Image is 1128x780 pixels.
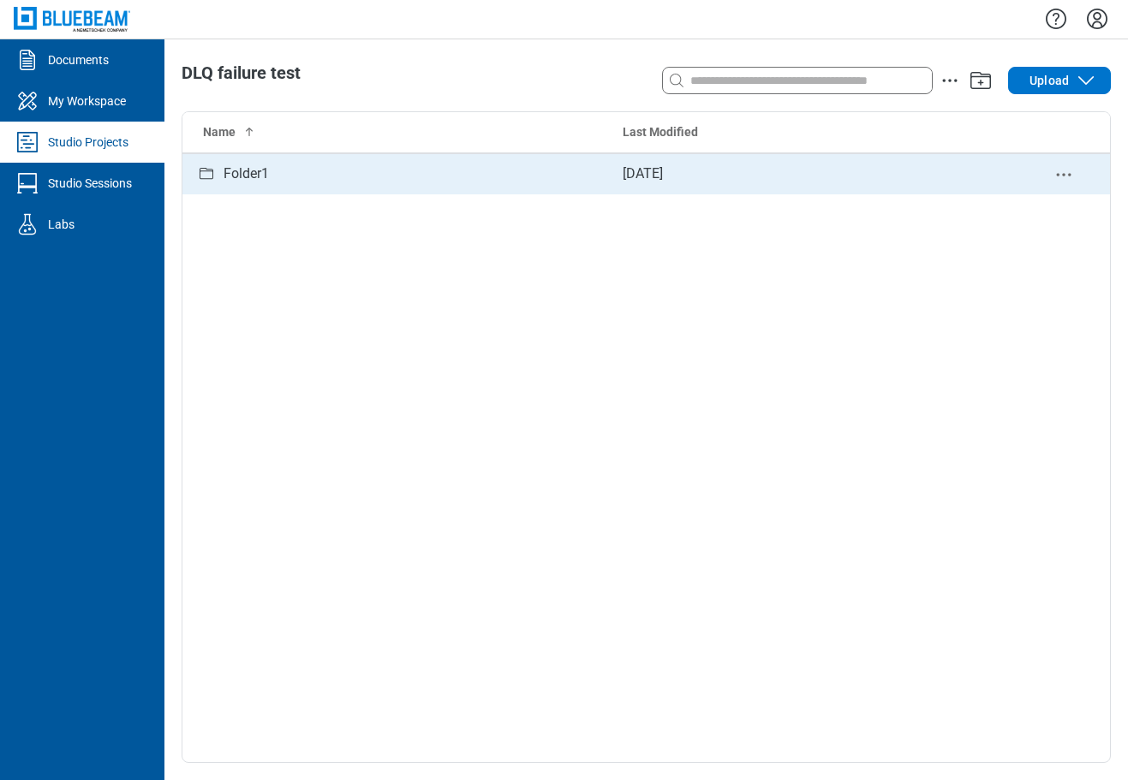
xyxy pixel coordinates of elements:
[1030,72,1069,89] span: Upload
[14,170,41,197] svg: Studio Sessions
[967,67,994,94] button: Add
[14,211,41,238] svg: Labs
[48,175,132,192] div: Studio Sessions
[14,7,130,32] img: Bluebeam, Inc.
[182,63,301,83] span: DLQ failure test
[623,123,1004,140] div: Last Modified
[1008,67,1111,94] button: Upload
[182,112,1110,194] table: Studio items table
[1083,4,1111,33] button: Settings
[48,134,128,151] div: Studio Projects
[224,164,269,185] div: Folder1
[940,70,960,91] button: action-menu
[14,46,41,74] svg: Documents
[14,128,41,156] svg: Studio Projects
[48,92,126,110] div: My Workspace
[48,51,109,68] div: Documents
[48,216,75,233] div: Labs
[609,153,1018,194] td: [DATE]
[203,123,595,140] div: Name
[1053,164,1074,185] button: delete-context-menu
[14,87,41,115] svg: My Workspace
